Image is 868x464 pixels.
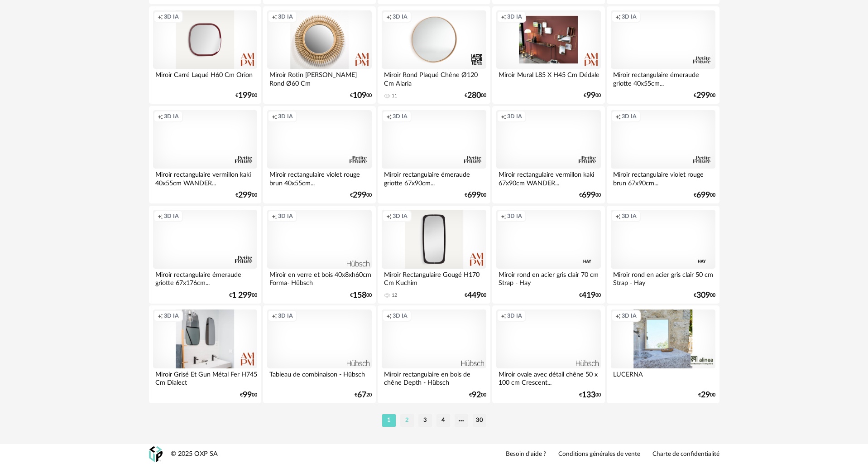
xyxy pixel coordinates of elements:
a: Creation icon 3D IA Miroir Rotin [PERSON_NAME] Rond Ø60 Cm €10900 [263,6,375,104]
span: Creation icon [501,113,506,120]
a: Creation icon 3D IA Miroir Carré Laqué H60 Cm Orion €19900 [149,6,261,104]
li: 30 [473,414,486,427]
span: 3D IA [278,312,293,319]
div: € 00 [579,192,601,198]
span: 3D IA [622,213,637,220]
span: 3D IA [622,312,637,319]
div: Miroir rectangulaire émeraude griotte 40x55cm... [611,69,715,87]
span: 3D IA [507,312,522,319]
span: 3D IA [164,13,179,20]
div: 12 [392,292,397,299]
span: 29 [701,392,710,398]
div: € 00 [350,292,372,299]
span: Creation icon [386,312,392,319]
span: 3D IA [278,13,293,20]
span: 3D IA [622,113,637,120]
div: € 20 [355,392,372,398]
div: € 00 [698,392,715,398]
a: Creation icon 3D IA Miroir rectangulaire émeraude griotte 67x90cm... €69900 [378,106,490,204]
a: Creation icon 3D IA LUCERNA €2900 [607,305,719,403]
div: € 00 [465,292,486,299]
div: Miroir rectangulaire violet rouge brun 40x55cm... [267,169,371,187]
div: Tableau de combinaison - Hübsch [267,368,371,387]
div: € 00 [579,392,601,398]
span: 449 [467,292,481,299]
a: Besoin d'aide ? [506,450,546,459]
span: Creation icon [386,213,392,220]
a: Creation icon 3D IA Tableau de combinaison - Hübsch €6720 [263,305,375,403]
a: Creation icon 3D IA Miroir rectangulaire en bois de chêne Depth - Hübsch €9200 [378,305,490,403]
span: Creation icon [615,13,621,20]
div: © 2025 OXP SA [171,450,218,459]
div: € 00 [469,392,486,398]
span: 133 [582,392,595,398]
a: Creation icon 3D IA Miroir Grisé Et Gun Métal Fer H745 Cm Dialect €9900 [149,305,261,403]
a: Creation icon 3D IA Miroir rectangulaire violet rouge brun 67x90cm... €69900 [607,106,719,204]
a: Creation icon 3D IA Miroir en verre et bois 40x8xh60cm Forma- Hübsch €15800 [263,206,375,304]
div: € 00 [579,292,601,299]
div: Miroir rectangulaire vermillon kaki 40x55cm WANDER... [153,169,257,187]
span: Creation icon [272,213,277,220]
a: Creation icon 3D IA Miroir rond en acier gris clair 50 cm Strap - Hay €30900 [607,206,719,304]
div: Miroir en verre et bois 40x8xh60cm Forma- Hübsch [267,269,371,287]
div: € 00 [465,192,486,198]
li: 1 [382,414,396,427]
div: Miroir rectangulaire émeraude griotte 67x176cm... [153,269,257,287]
span: 3D IA [507,113,522,120]
div: Miroir ovale avec détail chêne 50 x 100 cm Crescent... [496,368,600,387]
span: 699 [467,192,481,198]
a: Creation icon 3D IA Miroir rectangulaire vermillon kaki 67x90cm WANDER... €69900 [492,106,604,204]
li: 4 [436,414,450,427]
div: € 00 [694,92,715,99]
span: 299 [238,192,252,198]
span: 92 [472,392,481,398]
a: Creation icon 3D IA Miroir rond en acier gris clair 70 cm Strap - Hay €41900 [492,206,604,304]
span: 3D IA [393,213,408,220]
span: 3D IA [393,113,408,120]
a: Conditions générales de vente [558,450,640,459]
span: 419 [582,292,595,299]
span: 199 [238,92,252,99]
a: Creation icon 3D IA Miroir ovale avec détail chêne 50 x 100 cm Crescent... €13300 [492,305,604,403]
span: Creation icon [158,113,163,120]
span: Creation icon [615,213,621,220]
span: 309 [696,292,710,299]
div: Miroir rectangulaire violet rouge brun 67x90cm... [611,169,715,187]
a: Creation icon 3D IA Miroir Rond Plaqué Chêne Ø120 Cm Alaria 11 €28000 [378,6,490,104]
a: Charte de confidentialité [652,450,719,459]
div: € 00 [350,92,372,99]
div: € 00 [229,292,257,299]
li: 2 [400,414,414,427]
span: Creation icon [386,13,392,20]
span: 3D IA [278,113,293,120]
div: 11 [392,93,397,99]
span: Creation icon [272,13,277,20]
span: 3D IA [164,113,179,120]
span: 3D IA [622,13,637,20]
div: Miroir Rectangulaire Gougé H170 Cm Kuchim [382,269,486,287]
span: Creation icon [615,312,621,319]
div: € 00 [240,392,257,398]
span: 3D IA [507,213,522,220]
div: € 00 [350,192,372,198]
span: 3D IA [164,312,179,319]
span: 3D IA [393,312,408,319]
span: Creation icon [386,113,392,120]
div: Miroir rectangulaire en bois de chêne Depth - Hübsch [382,368,486,387]
span: 3D IA [507,13,522,20]
div: € 00 [235,192,257,198]
span: 158 [353,292,366,299]
span: 299 [696,92,710,99]
span: 67 [357,392,366,398]
a: Creation icon 3D IA Miroir rectangulaire émeraude griotte 67x176cm... €1 29900 [149,206,261,304]
span: 1 299 [232,292,252,299]
div: Miroir Rond Plaqué Chêne Ø120 Cm Alaria [382,69,486,87]
div: € 00 [694,292,715,299]
div: Miroir Carré Laqué H60 Cm Orion [153,69,257,87]
span: 699 [582,192,595,198]
span: 99 [243,392,252,398]
a: Creation icon 3D IA Miroir rectangulaire violet rouge brun 40x55cm... €29900 [263,106,375,204]
span: 280 [467,92,481,99]
img: OXP [149,446,163,462]
div: Miroir Rotin [PERSON_NAME] Rond Ø60 Cm [267,69,371,87]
